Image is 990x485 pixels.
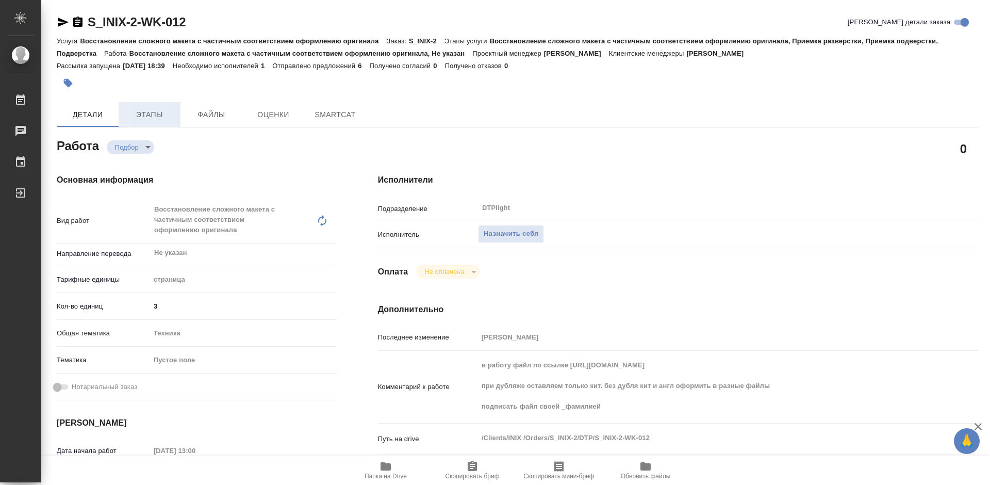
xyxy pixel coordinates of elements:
button: Добавить тэг [57,72,79,94]
div: Подбор [107,140,154,154]
p: Восстановление сложного макета с частичным соответствием оформлению оригинала [80,37,386,45]
p: [PERSON_NAME] [686,50,751,57]
button: Подбор [112,143,142,152]
button: Обновить файлы [602,456,689,485]
span: Обновить файлы [621,473,671,480]
span: [PERSON_NAME] детали заказа [848,17,950,27]
p: Последнее изменение [378,332,478,343]
input: Пустое поле [478,330,929,345]
span: Оценки [249,108,298,121]
p: Восстановление сложного макета с частичным соответствием оформлению оригинала, Не указан [129,50,473,57]
p: Тематика [57,355,150,365]
button: Скопировать ссылку [72,16,84,28]
div: Пустое поле [154,355,324,365]
span: Папка на Drive [365,473,407,480]
h2: 0 [960,140,967,157]
span: Этапы [125,108,174,121]
h4: Исполнители [378,174,979,186]
p: Кол-во единиц [57,301,150,312]
p: [PERSON_NAME] [544,50,609,57]
h2: Работа [57,136,99,154]
p: 1 [261,62,272,70]
div: страница [150,271,337,288]
h4: [PERSON_NAME] [57,417,337,429]
button: Не оплачена [421,267,467,276]
h4: Дополнительно [378,303,979,316]
a: S_INIX-2-WK-012 [88,15,186,29]
p: Работа [104,50,129,57]
p: Исполнитель [378,230,478,240]
span: 🙏 [958,430,976,452]
button: Назначить себя [478,225,544,243]
p: Заказ: [387,37,409,45]
p: Необходимо исполнителей [173,62,261,70]
p: Проектный менеджер [472,50,543,57]
p: 0 [433,62,444,70]
input: ✎ Введи что-нибудь [150,299,337,314]
button: Скопировать бриф [429,456,516,485]
p: Отправлено предложений [272,62,358,70]
button: Скопировать мини-бриф [516,456,602,485]
p: Дата начала работ [57,446,150,456]
p: S_INIX-2 [409,37,444,45]
span: Назначить себя [484,228,538,240]
button: Скопировать ссылку для ЯМессенджера [57,16,69,28]
h4: Оплата [378,266,408,278]
span: Детали [63,108,112,121]
p: Подразделение [378,204,478,214]
div: Пустое поле [150,351,337,369]
p: Рассылка запущена [57,62,123,70]
div: Подбор [416,265,480,279]
textarea: в работу файл по ссылке [URL][DOMAIN_NAME] при дубляже оставляем только кит. без дубля кит и англ... [478,357,929,415]
p: Восстановление сложного макета с частичным соответствием оформлению оригинала, Приемка разверстки... [57,37,938,57]
input: Пустое поле [150,443,240,458]
div: Техника [150,325,337,342]
span: SmartCat [310,108,360,121]
p: Получено согласий [370,62,434,70]
p: Общая тематика [57,328,150,338]
p: Услуга [57,37,80,45]
p: Вид работ [57,216,150,226]
p: Получено отказов [445,62,504,70]
p: Этапы услуги [444,37,490,45]
p: Тарифные единицы [57,274,150,285]
p: 0 [504,62,516,70]
p: Комментарий к работе [378,382,478,392]
button: 🙏 [954,428,980,454]
button: Папка на Drive [342,456,429,485]
p: Направление перевода [57,249,150,259]
h4: Основная информация [57,174,337,186]
span: Нотариальный заказ [72,382,137,392]
p: Путь на drive [378,434,478,444]
textarea: /Clients/INIX /Orders/S_INIX-2/DTP/S_INIX-2-WK-012 [478,429,929,447]
span: Скопировать бриф [445,473,499,480]
span: Скопировать мини-бриф [523,473,594,480]
p: 6 [358,62,369,70]
p: [DATE] 18:39 [123,62,173,70]
p: Клиентские менеджеры [609,50,687,57]
span: Файлы [187,108,236,121]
